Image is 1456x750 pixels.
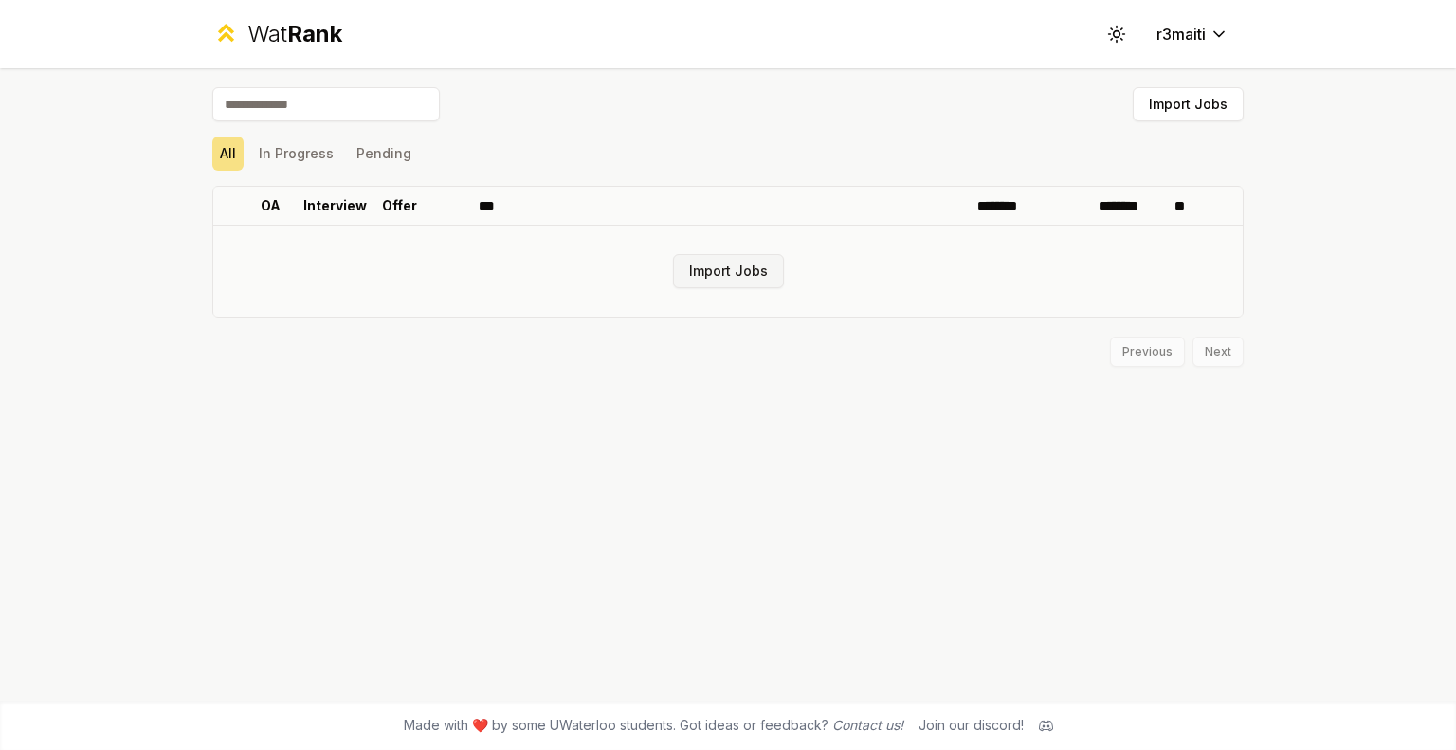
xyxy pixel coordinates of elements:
[303,196,367,215] p: Interview
[1156,23,1206,46] span: r3maiti
[673,254,784,288] button: Import Jobs
[251,137,341,171] button: In Progress
[382,196,417,215] p: Offer
[349,137,419,171] button: Pending
[261,196,281,215] p: OA
[1133,87,1244,121] button: Import Jobs
[212,137,244,171] button: All
[1141,17,1244,51] button: r3maiti
[832,717,903,733] a: Contact us!
[404,716,903,735] span: Made with ❤️ by some UWaterloo students. Got ideas or feedback?
[919,716,1024,735] div: Join our discord!
[287,20,342,47] span: Rank
[212,19,342,49] a: WatRank
[247,19,342,49] div: Wat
